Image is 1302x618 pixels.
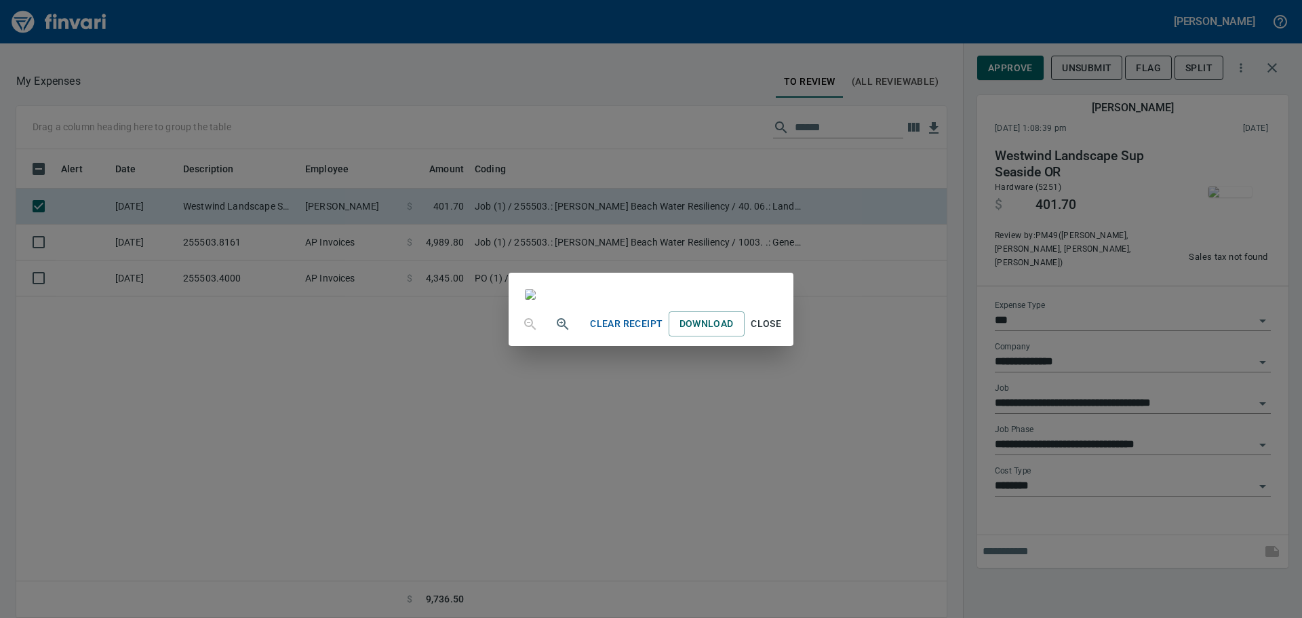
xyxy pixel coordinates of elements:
span: Close [750,315,783,332]
span: Clear Receipt [590,315,663,332]
img: receipts%2Ftapani%2F2025-08-12%2F2baU4xS405bWtB8shm2ka7aH8eI2__Xls5wDcT1umOLGx5Vh41.jpg [525,289,536,300]
span: Download [679,315,734,332]
a: Download [669,311,745,336]
button: Clear Receipt [585,311,668,336]
button: Close [745,311,788,336]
